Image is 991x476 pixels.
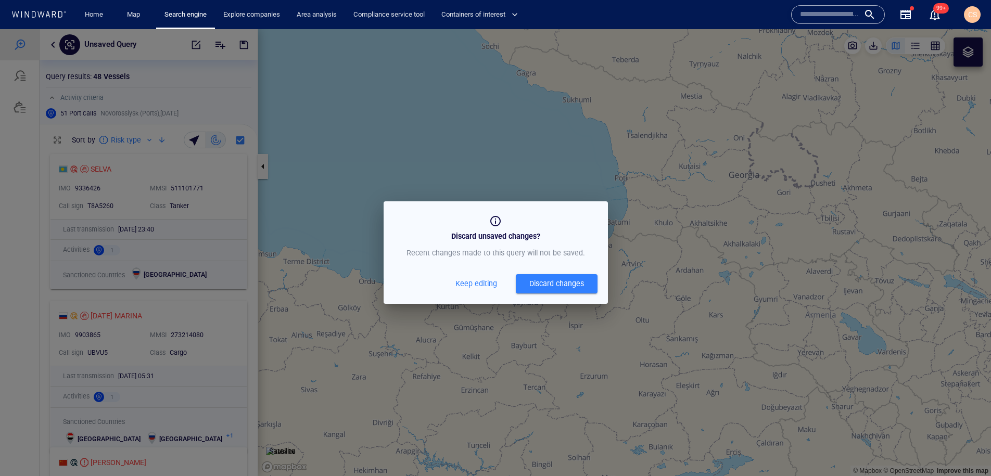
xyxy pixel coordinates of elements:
button: Home [77,6,110,24]
div: Notification center [929,8,941,21]
a: Compliance service tool [349,6,429,24]
button: CS [962,4,983,25]
span: CS [968,10,977,19]
h6: Discard unsaved changes? [406,201,585,214]
iframe: Chat [947,429,983,468]
a: 99+ [926,6,943,23]
a: Home [81,6,107,24]
span: Keep editing [455,248,497,261]
span: 99+ [933,3,949,14]
a: Search engine [160,6,211,24]
button: Discard changes [516,245,598,264]
button: Keep editing [451,245,501,264]
div: Discard changes [529,248,584,261]
a: Area analysis [293,6,341,24]
button: Containers of interest [437,6,527,24]
a: Explore companies [219,6,284,24]
button: 99+ [929,8,941,21]
p: Recent changes made to this query will not be saved. [406,217,585,230]
span: Containers of interest [441,9,518,21]
a: Map [123,6,148,24]
button: Map [119,6,152,24]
